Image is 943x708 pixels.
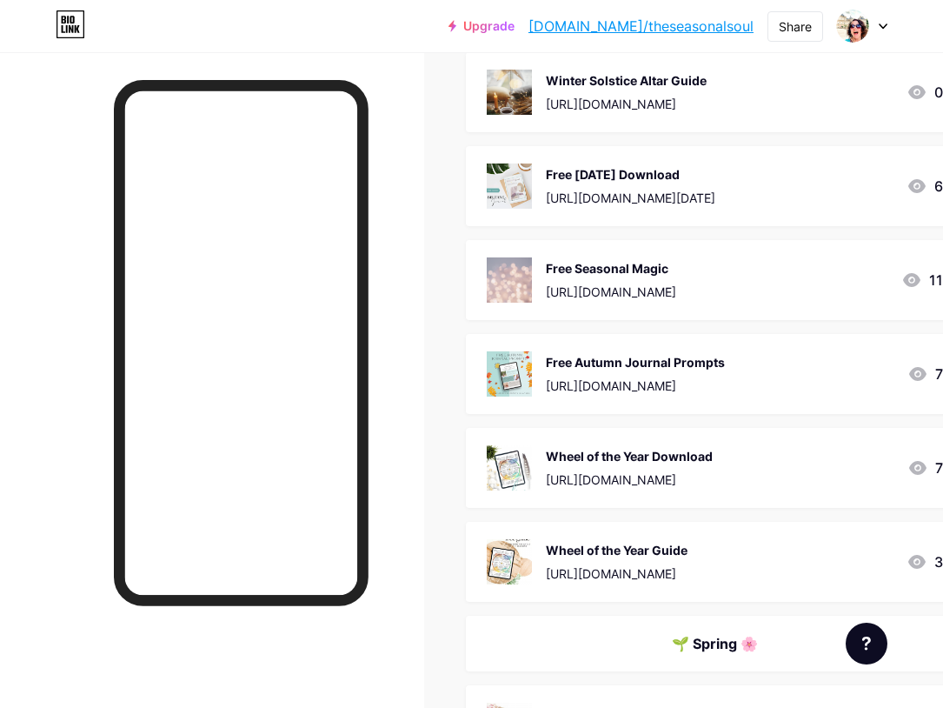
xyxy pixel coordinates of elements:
[779,17,812,36] div: Share
[907,458,943,478] div: 7
[546,471,713,489] div: [URL][DOMAIN_NAME]
[448,19,515,33] a: Upgrade
[546,189,715,207] div: [URL][DOMAIN_NAME][DATE]
[906,176,943,197] div: 6
[901,270,943,291] div: 11
[546,71,707,90] div: Winter Solstice Altar Guide
[546,283,676,301] div: [URL][DOMAIN_NAME]
[546,165,715,184] div: Free [DATE] Download
[487,633,943,654] div: 🌱 Spring 🌸
[906,551,943,572] div: 3
[907,364,943,384] div: 7
[836,10,869,43] img: theseasonalsoul
[546,95,707,113] div: [URL][DOMAIN_NAME]
[906,82,943,103] div: 0
[546,447,713,465] div: Wheel of the Year Download
[487,257,532,303] img: Free Seasonal Magic
[546,353,725,371] div: Free Autumn Journal Prompts
[546,564,687,583] div: [URL][DOMAIN_NAME]
[487,164,532,209] img: Free Beltane Download
[487,445,532,491] img: Wheel of the Year Download
[546,541,687,559] div: Wheel of the Year Guide
[528,16,754,37] a: [DOMAIN_NAME]/theseasonalsoul
[487,70,532,115] img: Winter Solstice Altar Guide
[546,377,725,395] div: [URL][DOMAIN_NAME]
[487,539,532,584] img: Wheel of the Year Guide
[546,259,676,277] div: Free Seasonal Magic
[487,351,532,397] img: Free Autumn Journal Prompts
